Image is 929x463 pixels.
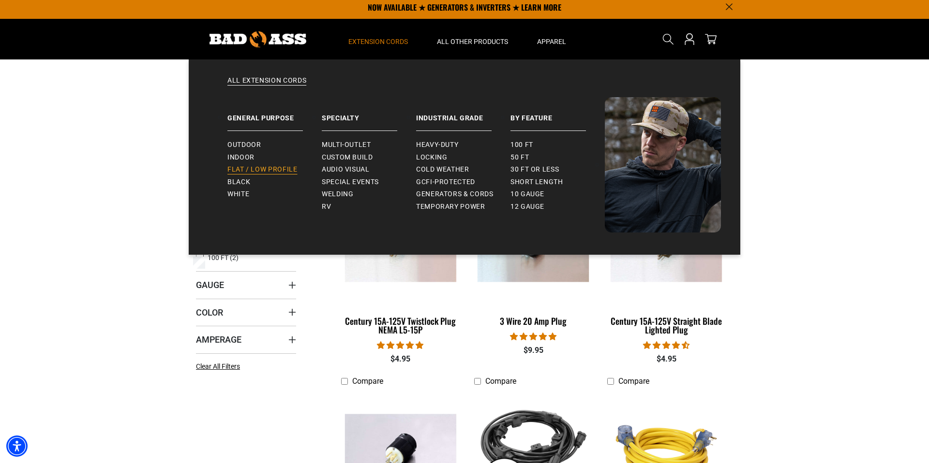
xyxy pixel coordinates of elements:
span: Custom Build [322,153,373,162]
a: Clear All Filters [196,362,244,372]
a: Temporary Power [416,201,510,213]
img: 3 Wire 20 Amp Plug [472,207,594,282]
span: Black [227,178,250,187]
span: Heavy-Duty [416,141,458,149]
span: All Other Products [437,37,508,46]
span: 100 FT (2) [208,254,239,261]
div: Accessibility Menu [6,435,28,457]
span: RV [322,203,331,211]
img: Bad Ass Extension Cords [605,97,721,232]
a: Industrial Grade [416,97,510,131]
span: Special Events [322,178,379,187]
summary: Color [196,299,296,326]
span: Extension Cords [348,37,408,46]
span: Generators & Cords [416,190,494,199]
a: All Extension Cords [208,76,721,97]
a: 3 Wire 20 Amp Plug 3 Wire 20 Amp Plug [474,184,593,331]
a: Locking [416,151,510,164]
a: Specialty [322,97,416,131]
span: Gauge [196,279,224,290]
a: Heavy-Duty [416,139,510,151]
img: Century 15A-125V Twistlock Plug NEMA L5-15P [340,207,462,282]
a: 50 ft [510,151,605,164]
a: General Purpose [227,97,322,131]
span: GCFI-Protected [416,178,475,187]
a: Special Events [322,176,416,188]
div: $4.95 [607,353,726,365]
span: Multi-Outlet [322,141,371,149]
span: Amperage [196,334,241,345]
a: GCFI-Protected [416,176,510,188]
a: Century 15A-125V Twistlock Plug NEMA L5-15P Century 15A-125V Twistlock Plug NEMA L5-15P [341,184,460,340]
span: Locking [416,153,447,162]
span: Outdoor [227,141,261,149]
a: White [227,188,322,201]
span: Indoor [227,153,255,162]
a: Flat / Low Profile [227,163,322,176]
a: 30 ft or less [510,163,605,176]
span: Short Length [510,178,563,187]
a: 10 gauge [510,188,605,201]
span: Welding [322,190,353,199]
span: White [227,190,249,199]
div: 3 Wire 20 Amp Plug [474,317,593,325]
span: 5.00 stars [510,332,556,341]
a: Open this option [682,19,697,59]
summary: Gauge [196,271,296,298]
a: Outdoor [227,139,322,151]
summary: Search [660,31,676,47]
span: 10 gauge [510,190,544,199]
a: 12 gauge [510,201,605,213]
div: $4.95 [341,353,460,365]
span: Apparel [537,37,566,46]
a: 100 ft [510,139,605,151]
span: Compare [485,376,516,386]
summary: Apparel [523,19,581,59]
a: Custom Build [322,151,416,164]
span: Audio Visual [322,165,370,174]
a: Black [227,176,322,188]
span: 100 ft [510,141,533,149]
a: cart [703,33,719,45]
span: Color [196,307,223,318]
span: 5.00 stars [377,341,423,350]
a: Century 15A-125V Straight Blade Lighted Plug Century 15A-125V Straight Blade Lighted Plug [607,184,726,340]
a: Short Length [510,176,605,188]
span: 4.38 stars [643,341,689,350]
img: Century 15A-125V Straight Blade Lighted Plug [605,207,727,282]
span: 30 ft or less [510,165,559,174]
div: Century 15A-125V Straight Blade Lighted Plug [607,317,726,334]
span: Temporary Power [416,203,485,211]
summary: Extension Cords [334,19,422,59]
div: $9.95 [474,345,593,356]
a: Multi-Outlet [322,139,416,151]
a: Generators & Cords [416,188,510,201]
a: Cold Weather [416,163,510,176]
a: Indoor [227,151,322,164]
div: Century 15A-125V Twistlock Plug NEMA L5-15P [341,317,460,334]
span: Cold Weather [416,165,469,174]
a: RV [322,201,416,213]
span: 12 gauge [510,203,544,211]
summary: All Other Products [422,19,523,59]
span: Compare [618,376,649,386]
a: Welding [322,188,416,201]
img: Bad Ass Extension Cords [210,31,306,47]
span: Clear All Filters [196,362,240,370]
span: Compare [352,376,383,386]
summary: Amperage [196,326,296,353]
a: Audio Visual [322,163,416,176]
span: 50 ft [510,153,529,162]
span: Flat / Low Profile [227,165,298,174]
a: By Feature [510,97,605,131]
